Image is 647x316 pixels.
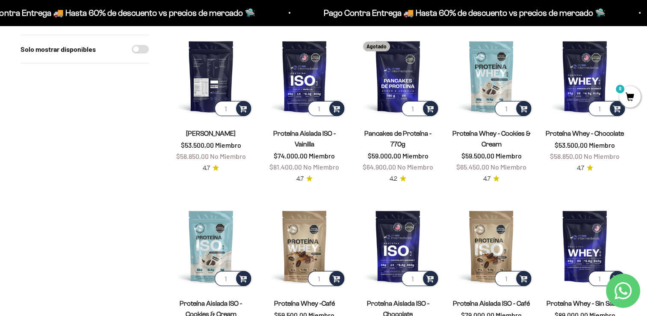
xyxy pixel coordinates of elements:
span: No Miembro [490,163,526,171]
span: $74.000,00 [274,152,307,160]
span: 4.7 [203,164,210,173]
span: $59.000,00 [367,152,401,160]
span: Miembro [589,141,615,149]
a: 4.24.2 de 5.0 estrellas [390,174,406,184]
span: Miembro [496,152,522,160]
a: Proteína Whey - Chocolate [546,130,624,137]
a: Pancakes de Proteína - 770g [364,130,431,148]
span: No Miembro [584,152,620,160]
span: $81.400,00 [269,163,302,171]
span: No Miembro [210,152,246,160]
span: 4.7 [296,174,304,184]
a: [PERSON_NAME] [186,130,236,137]
a: 4.74.7 de 5.0 estrellas [296,174,313,184]
span: 4.7 [577,164,584,173]
span: Miembro [215,141,241,149]
a: Proteína Aislada ISO - Vainilla [273,130,336,148]
span: Miembro [402,152,428,160]
a: Proteína Whey - Sin Sabor [547,300,623,307]
span: $58.850,00 [550,152,582,160]
img: Proteína Whey - Vainilla [169,35,253,118]
span: $64.900,00 [363,163,396,171]
a: 4.74.7 de 5.0 estrellas [483,174,499,184]
a: 4.74.7 de 5.0 estrellas [577,164,593,173]
p: Pago Contra Entrega 🚚 Hasta 60% de descuento vs precios de mercado 🛸 [323,6,605,20]
a: Proteína Whey - Cookies & Cream [452,130,531,148]
span: $65.450,00 [456,163,489,171]
span: $53.500,00 [555,141,588,149]
a: Proteína Aislada ISO - Café [453,300,530,307]
span: 4.7 [483,174,490,184]
mark: 8 [615,84,625,94]
span: $53.500,00 [181,141,214,149]
a: 4.74.7 de 5.0 estrellas [203,164,219,173]
label: Solo mostrar disponibles [21,44,96,55]
span: $58.850,00 [176,152,209,160]
a: 8 [619,93,641,102]
a: Proteína Whey -Café [274,300,335,307]
span: No Miembro [303,163,339,171]
span: 4.2 [390,174,397,184]
span: Miembro [309,152,335,160]
span: $59.500,00 [461,152,494,160]
span: No Miembro [397,163,433,171]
